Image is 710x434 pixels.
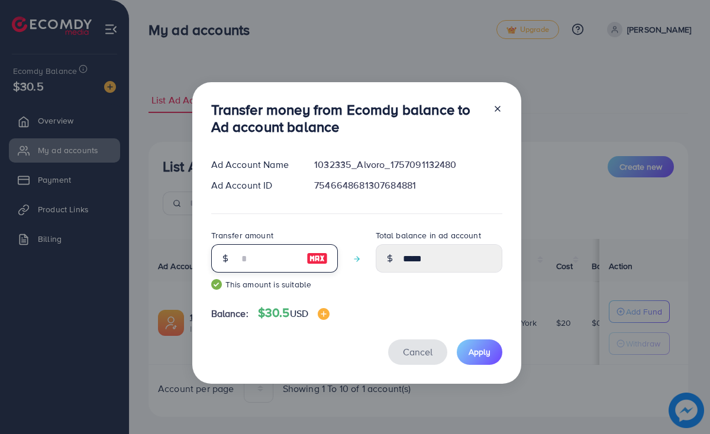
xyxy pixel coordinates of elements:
small: This amount is suitable [211,278,338,290]
img: guide [211,279,222,290]
img: image [306,251,328,265]
span: Cancel [403,345,433,358]
span: Balance: [211,307,248,320]
h3: Transfer money from Ecomdy balance to Ad account balance [211,101,483,135]
label: Transfer amount [211,229,273,241]
h4: $30.5 [258,306,330,320]
label: Total balance in ad account [376,229,481,241]
div: 7546648681307684881 [305,179,511,192]
div: Ad Account Name [202,158,305,171]
img: image [318,308,330,320]
button: Apply [457,339,502,365]
span: Apply [469,346,490,358]
span: USD [290,307,308,320]
button: Cancel [388,339,447,365]
div: Ad Account ID [202,179,305,192]
div: 1032335_Alvoro_1757091132480 [305,158,511,171]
